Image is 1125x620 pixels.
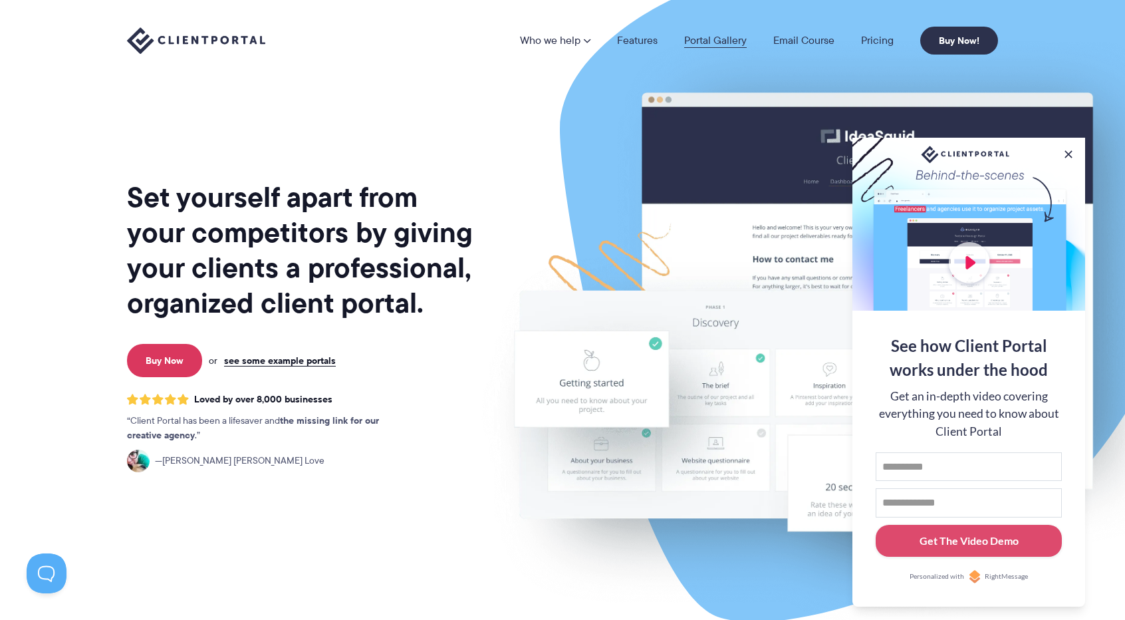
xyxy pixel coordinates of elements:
h1: Set yourself apart from your competitors by giving your clients a professional, organized client ... [127,180,475,321]
a: Features [617,35,658,46]
a: Pricing [861,35,894,46]
span: RightMessage [985,571,1028,582]
span: or [209,355,217,367]
strong: the missing link for our creative agency [127,413,379,442]
div: Get The Video Demo [920,533,1019,549]
a: Buy Now [127,344,202,377]
a: Personalized withRightMessage [876,570,1062,583]
button: Get The Video Demo [876,525,1062,557]
a: see some example portals [224,355,336,367]
a: Email Course [773,35,834,46]
div: Get an in-depth video covering everything you need to know about Client Portal [876,388,1062,440]
img: Personalized with RightMessage [968,570,981,583]
a: Who we help [520,35,590,46]
p: Client Portal has been a lifesaver and . [127,414,406,443]
a: Buy Now! [920,27,998,55]
iframe: Toggle Customer Support [27,553,66,593]
span: Loved by over 8,000 businesses [194,394,332,405]
span: [PERSON_NAME] [PERSON_NAME] Love [155,454,324,468]
a: Portal Gallery [684,35,747,46]
div: See how Client Portal works under the hood [876,334,1062,382]
span: Personalized with [910,571,964,582]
